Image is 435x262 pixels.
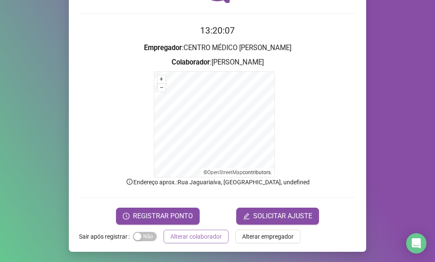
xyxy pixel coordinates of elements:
[79,177,356,187] p: Endereço aprox. : Rua Jaguariaíva, [GEOGRAPHIC_DATA], undefined
[164,230,229,243] button: Alterar colaborador
[126,178,133,186] span: info-circle
[200,25,235,36] time: 13:20:07
[133,211,193,221] span: REGISTRAR PONTO
[158,75,166,83] button: +
[144,44,182,52] strong: Empregador
[123,213,130,220] span: clock-circle
[79,230,133,243] label: Sair após registrar
[116,208,200,225] button: REGISTRAR PONTO
[158,84,166,92] button: –
[79,57,356,68] h3: : [PERSON_NAME]
[172,58,210,66] strong: Colaborador
[243,213,250,220] span: edit
[203,169,272,175] li: © contributors.
[242,232,294,241] span: Alterar empregador
[207,169,243,175] a: OpenStreetMap
[236,208,319,225] button: editSOLICITAR AJUSTE
[79,42,356,54] h3: : CENTRO MÉDICO [PERSON_NAME]
[253,211,312,221] span: SOLICITAR AJUSTE
[235,230,300,243] button: Alterar empregador
[406,233,427,254] div: Open Intercom Messenger
[170,232,222,241] span: Alterar colaborador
